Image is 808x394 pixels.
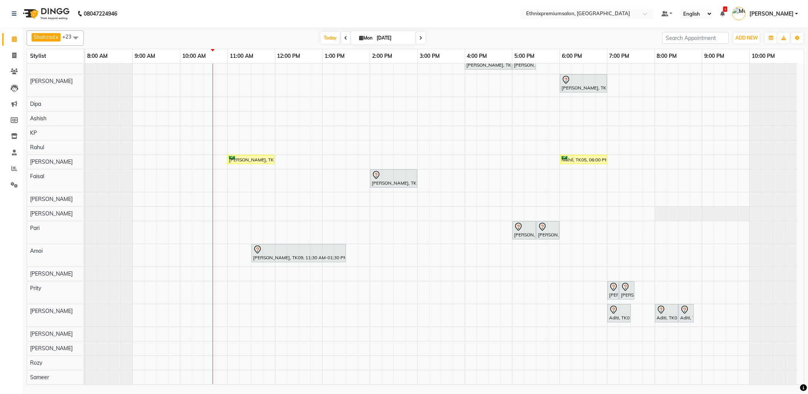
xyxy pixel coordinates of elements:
a: x [55,34,58,40]
span: Rahul [30,144,44,151]
span: Prity [30,285,41,292]
span: 3 [723,6,727,12]
span: Rozy [30,359,42,366]
a: 8:00 AM [85,51,110,62]
span: KP [30,129,37,136]
span: ADD NEW [735,35,758,41]
a: 3 [720,10,725,17]
a: 3:00 PM [418,51,442,62]
a: 4:00 PM [465,51,489,62]
div: Nikhil, TK05, 06:00 PM-07:00 PM, Haircut - Premier Men Hair Cut [561,156,606,163]
div: [PERSON_NAME], TK09, 11:30 AM-01:30 PM, Nail Extension - Extension with Gel polish [252,245,345,261]
span: Mon [357,35,374,41]
div: [PERSON_NAME], TK02, 11:00 AM-12:00 PM, Haircut - Premier Men Hair Cut [228,156,274,163]
span: Sameer [30,374,49,381]
a: 2:00 PM [370,51,394,62]
img: MUSTHAFA [732,7,746,20]
a: 11:00 AM [228,51,255,62]
div: Aditi, TK03, 08:00 PM-08:30 PM, Waxing - Full Arms([DEMOGRAPHIC_DATA]) [656,305,678,321]
span: Ashish [30,115,46,122]
div: [PERSON_NAME], TK01, 02:00 PM-03:00 PM, Haircut - Premier Men Hair Cut [371,171,417,187]
span: Stylist [30,53,46,59]
span: [PERSON_NAME] [30,308,73,314]
span: Pari [30,225,40,231]
a: 9:00 PM [702,51,726,62]
span: Faisal [30,173,44,180]
span: [PERSON_NAME] [30,270,73,277]
span: Amoi [30,247,43,254]
div: [PERSON_NAME], TK04, 07:15 PM-07:35 PM, Waxing - [GEOGRAPHIC_DATA]([DEMOGRAPHIC_DATA]) [620,282,634,298]
span: Dipa [30,100,41,107]
a: 7:00 PM [608,51,631,62]
a: 6:00 PM [560,51,584,62]
a: 10:00 PM [750,51,777,62]
a: 9:00 AM [133,51,157,62]
div: Aditi, TK03, 08:30 PM-08:50 PM, Waxing - Under Arms [DEMOGRAPHIC_DATA]([DEMOGRAPHIC_DATA]) [679,305,693,321]
img: logo [19,3,72,24]
span: [PERSON_NAME] [30,78,73,85]
button: ADD NEW [733,33,760,43]
span: [PERSON_NAME] [30,330,73,337]
input: 2025-09-01 [374,32,412,44]
input: Search Appointment [662,32,729,44]
span: Today [321,32,340,44]
span: +23 [62,33,77,40]
a: 5:00 PM [512,51,536,62]
div: Aditi, TK03, 07:00 PM-07:30 PM, Waxing - Full Legs([DEMOGRAPHIC_DATA]) [608,305,630,321]
div: [PERSON_NAME], TK10, 05:00 PM-05:30 PM, Waxing - Full Legs([DEMOGRAPHIC_DATA]) [513,222,535,238]
a: 8:00 PM [655,51,679,62]
div: [PERSON_NAME], TK04, 07:00 PM-07:15 PM, Threading - Eye Brows [608,282,618,298]
span: [PERSON_NAME] [30,158,73,165]
b: 08047224946 [84,3,117,24]
span: Shahzad [34,34,55,40]
a: 12:00 PM [275,51,302,62]
a: 10:00 AM [180,51,208,62]
span: [PERSON_NAME] [30,345,73,352]
span: [PERSON_NAME] [749,10,794,18]
a: 1:00 PM [323,51,347,62]
span: [PERSON_NAME] [30,196,73,203]
div: [PERSON_NAME], TK04, 06:00 PM-07:00 PM, Haircut - Premier Men Hair Cut [561,75,606,91]
div: [PERSON_NAME], TK10, 05:30 PM-06:00 PM, Waxing - Full Arms([DEMOGRAPHIC_DATA]) [537,222,559,238]
span: [PERSON_NAME] [30,210,73,217]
